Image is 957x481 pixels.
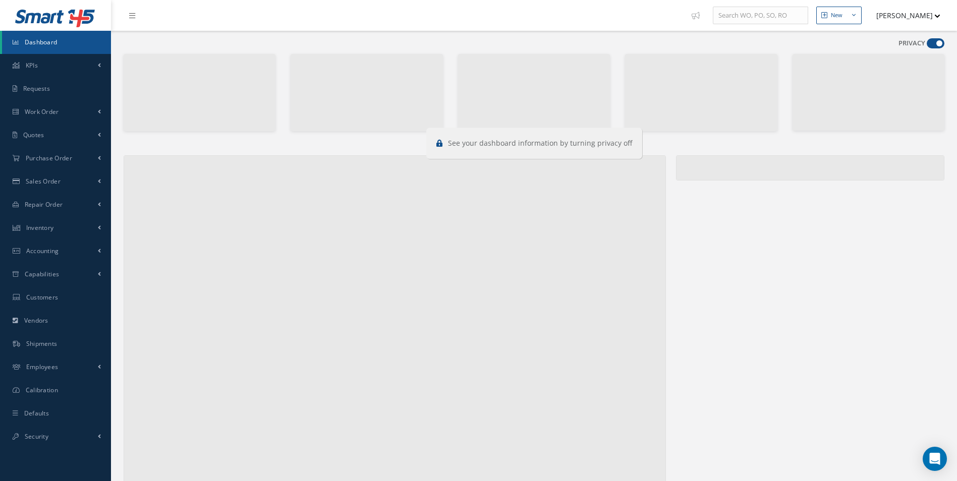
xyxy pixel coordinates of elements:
[24,316,48,325] span: Vendors
[816,7,862,24] button: New
[25,432,48,441] span: Security
[26,154,72,162] span: Purchase Order
[26,363,59,371] span: Employees
[26,177,61,186] span: Sales Order
[2,31,111,54] a: Dashboard
[867,6,940,25] button: [PERSON_NAME]
[923,447,947,471] div: Open Intercom Messenger
[26,61,38,70] span: KPIs
[23,131,44,139] span: Quotes
[448,138,632,148] span: See your dashboard information by turning privacy off
[26,223,54,232] span: Inventory
[25,200,63,209] span: Repair Order
[25,107,59,116] span: Work Order
[25,38,58,46] span: Dashboard
[23,84,50,93] span: Requests
[26,386,58,394] span: Calibration
[26,339,58,348] span: Shipments
[24,409,49,417] span: Defaults
[25,270,60,278] span: Capabilities
[26,247,59,255] span: Accounting
[713,7,808,25] input: Search WO, PO, SO, RO
[831,11,842,20] div: New
[26,293,59,302] span: Customers
[898,38,925,48] label: PRIVACY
